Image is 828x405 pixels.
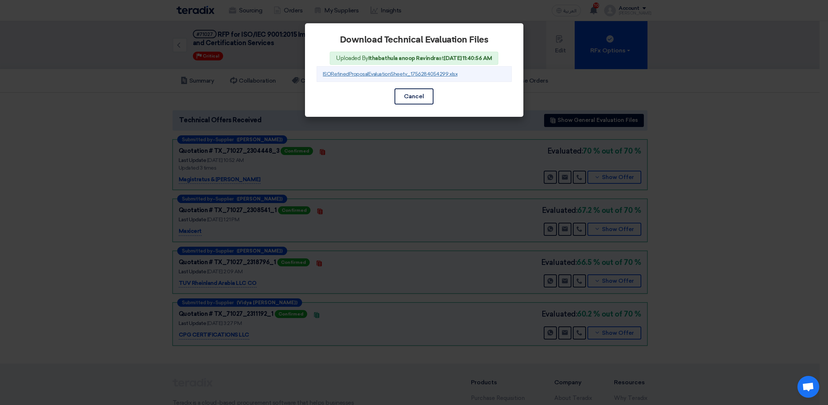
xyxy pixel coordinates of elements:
span: Uploaded By at [330,52,498,65]
button: Cancel [395,88,433,104]
b: Ithabathula anoop Ravindra [368,55,439,61]
a: Open chat [797,376,819,398]
h2: Download Technical Evaluation Files [317,35,512,45]
a: ISORefinedProposalEvaluationSheetv_1756284054299.xlsx [323,71,458,77]
b: [DATE] 11:40:56 AM [444,55,492,61]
